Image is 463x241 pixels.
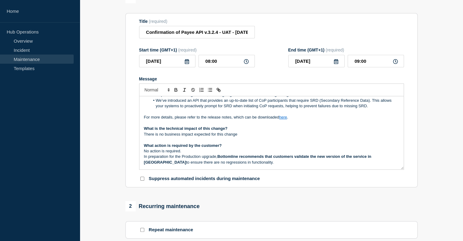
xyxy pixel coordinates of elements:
div: End time (GMT+1) [288,48,404,52]
span: . [287,115,288,119]
span: For more details, please refer to the release notes, which can be downloaded [144,115,279,119]
p: Repeat maintenance [149,227,193,233]
input: Title [139,26,255,38]
div: Recurring maintenance [125,201,200,211]
div: Start time (GMT+1) [139,48,255,52]
span: (required) [326,48,344,52]
span: (required) [178,48,197,52]
span: to ensure there are no regressions in functionality. [186,160,273,165]
div: Title [139,19,255,24]
strong: What is the technical impact of this change? [144,126,228,131]
button: Toggle ordered list [197,86,206,94]
input: Suppress automated incidents during maintenance [140,177,144,181]
button: Toggle italic text [180,86,189,94]
button: Toggle link [214,86,223,94]
span: (required) [149,19,167,24]
input: YYYY-MM-DD [288,55,345,67]
span: In preparation for the Production upgrade, [144,154,217,159]
input: Repeat maintenance [140,228,144,232]
span: There is no business impact expected for this change [144,132,237,136]
p: Suppress automated incidents during maintenance [149,176,260,182]
input: HH:MM [348,55,404,67]
strong: What action is required by the customer? [144,143,222,148]
input: HH:MM [198,55,255,67]
div: Message [139,96,404,169]
a: here [279,115,287,119]
span: Font size [142,86,172,94]
button: Toggle bulleted list [206,86,214,94]
span: 2 [125,201,136,211]
strong: Bottomline recommends that customers validate the new version of the service in [GEOGRAPHIC_DATA] [144,154,373,164]
button: Toggle strikethrough text [189,86,197,94]
button: Toggle bold text [172,86,180,94]
div: Message [139,76,404,81]
span: We’ve introduced an API that provides an up-to-date list of CoP participants that require SRD (Se... [156,98,393,108]
span: No action is required. [144,149,181,153]
input: YYYY-MM-DD [139,55,195,67]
